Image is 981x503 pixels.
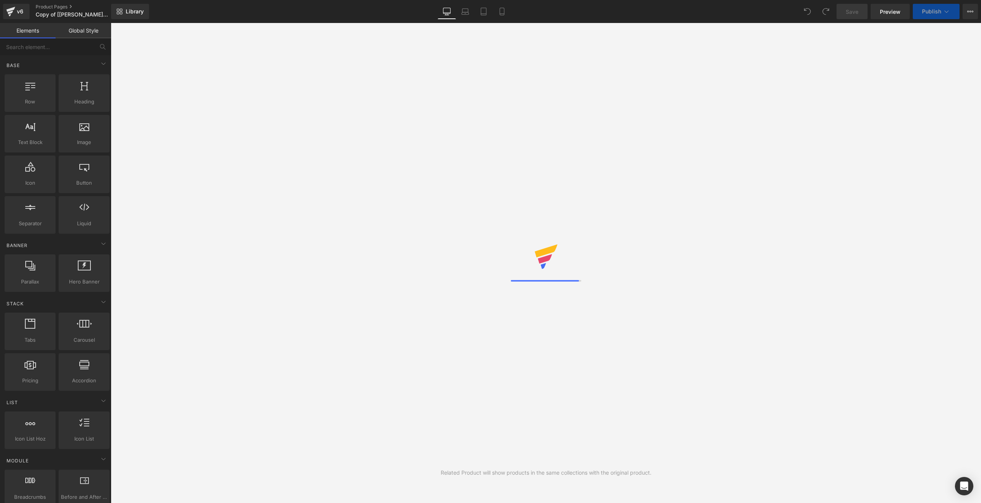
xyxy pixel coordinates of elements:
[922,8,941,15] span: Publish
[61,220,107,228] span: Liquid
[6,399,19,406] span: List
[7,377,53,385] span: Pricing
[7,336,53,344] span: Tabs
[493,4,511,19] a: Mobile
[3,4,30,19] a: v6
[880,8,901,16] span: Preview
[474,4,493,19] a: Tablet
[7,98,53,106] span: Row
[111,4,149,19] a: New Library
[126,8,144,15] span: Library
[61,278,107,286] span: Hero Banner
[61,435,107,443] span: Icon List
[7,220,53,228] span: Separator
[955,477,973,495] div: Open Intercom Messenger
[846,8,858,16] span: Save
[7,278,53,286] span: Parallax
[61,377,107,385] span: Accordion
[7,179,53,187] span: Icon
[61,98,107,106] span: Heading
[7,435,53,443] span: Icon List Hoz
[56,23,111,38] a: Global Style
[6,300,25,307] span: Stack
[61,138,107,146] span: Image
[7,493,53,501] span: Breadcrumbs
[441,469,651,477] div: Related Product will show products in the same collections with the original product.
[438,4,456,19] a: Desktop
[61,179,107,187] span: Button
[61,493,107,501] span: Before and After Images
[36,4,124,10] a: Product Pages
[871,4,910,19] a: Preview
[6,62,21,69] span: Base
[6,242,28,249] span: Banner
[456,4,474,19] a: Laptop
[818,4,833,19] button: Redo
[7,138,53,146] span: Text Block
[963,4,978,19] button: More
[36,11,109,18] span: Copy of [[PERSON_NAME]] [DATE] | AntiAging | Scarcity
[913,4,960,19] button: Publish
[15,7,25,16] div: v6
[6,457,30,464] span: Module
[800,4,815,19] button: Undo
[61,336,107,344] span: Carousel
